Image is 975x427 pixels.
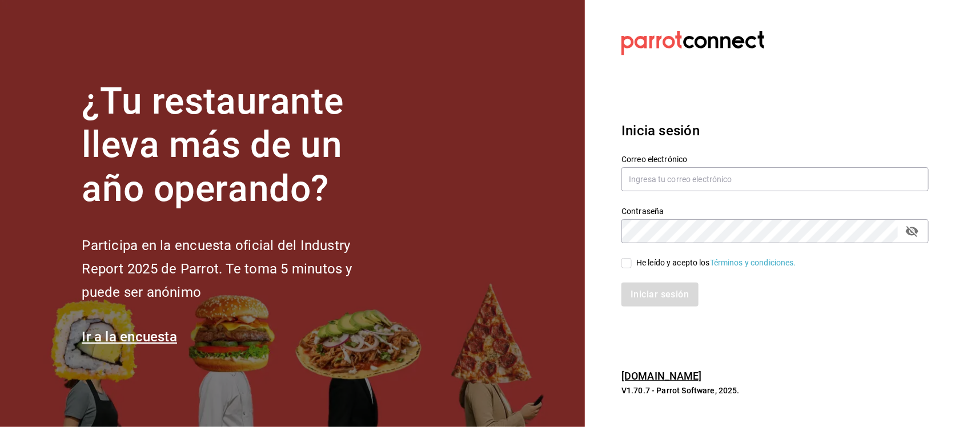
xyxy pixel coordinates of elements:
button: passwordField [902,221,922,241]
h1: ¿Tu restaurante lleva más de un año operando? [82,80,390,211]
input: Ingresa tu correo electrónico [621,167,929,191]
a: Términos y condiciones. [710,258,796,267]
a: [DOMAIN_NAME] [621,370,702,382]
div: He leído y acepto los [636,257,796,269]
h3: Inicia sesión [621,120,929,141]
a: Ir a la encuesta [82,329,177,345]
h2: Participa en la encuesta oficial del Industry Report 2025 de Parrot. Te toma 5 minutos y puede se... [82,234,390,304]
label: Contraseña [621,207,929,215]
p: V1.70.7 - Parrot Software, 2025. [621,385,929,396]
label: Correo electrónico [621,155,929,163]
